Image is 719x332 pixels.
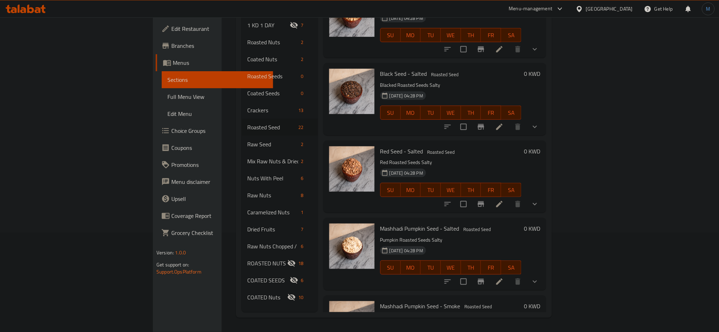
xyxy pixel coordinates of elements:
[242,238,318,255] div: Raw Nuts Chopped / Grounded6
[242,221,318,238] div: Dried Fruits7
[298,140,306,148] div: items
[531,277,539,286] svg: Show Choices
[441,28,461,42] button: WE
[586,5,633,13] div: [GEOGRAPHIC_DATA]
[531,45,539,54] svg: Show Choices
[495,123,504,131] a: Edit menu item
[501,260,521,275] button: SA
[296,107,306,114] span: 13
[247,191,298,199] span: Raw Nuts
[298,56,306,63] span: 2
[298,55,306,63] div: items
[156,20,273,37] a: Edit Restaurant
[439,196,456,213] button: sort-choices
[501,28,521,42] button: SA
[156,260,189,269] span: Get support on:
[298,38,306,46] div: items
[162,105,273,122] a: Edit Menu
[171,229,267,237] span: Grocery Checklist
[421,260,441,275] button: TU
[242,119,318,136] div: Roasted Seed22
[171,24,267,33] span: Edit Restaurant
[298,141,306,148] span: 2
[481,106,501,120] button: FR
[298,39,306,46] span: 2
[156,267,201,276] a: Support.OpsPlatform
[298,175,306,182] span: 6
[484,30,498,40] span: FR
[380,146,423,157] span: Red Seed - Salted
[247,208,298,216] div: Caramelized Nuts
[242,136,318,153] div: Raw Seed2
[167,75,267,84] span: Sections
[456,197,471,212] span: Select to update
[401,28,421,42] button: MO
[298,191,306,199] div: items
[298,22,306,29] span: 7
[296,293,306,302] div: items
[298,208,306,216] div: items
[383,30,398,40] span: SU
[329,224,375,269] img: Mashhadi Pumpkin Seed - Salted
[247,106,295,114] span: Crackers
[464,185,479,195] span: TH
[461,260,481,275] button: TH
[472,273,490,290] button: Branch-specific-item
[380,81,521,90] p: Blacked Roasted Seeds Salty
[387,170,426,176] span: [DATE] 04:28 PM
[298,174,306,182] div: items
[247,123,295,131] div: Roasted Seed
[247,293,287,302] div: COATED Nuts
[247,38,298,46] div: Roasted Nuts
[171,178,267,186] span: Menu disclaimer
[296,259,306,268] div: items
[242,68,318,85] div: Roasted Seeds0
[706,5,710,13] span: M
[526,118,543,135] button: show more
[456,274,471,289] span: Select to update
[247,276,290,285] div: COATED SEEDS
[461,225,494,233] span: Roasted Seed
[175,248,186,257] span: 1.0.0
[171,161,267,169] span: Promotions
[456,119,471,134] span: Select to update
[428,70,462,79] div: Roasted Seed
[242,272,318,289] div: COATED SEEDS6
[524,224,541,233] h6: 0 KWD
[401,183,421,197] button: MO
[444,263,458,273] span: WE
[383,108,398,118] span: SU
[298,21,306,29] div: items
[531,123,539,131] svg: Show Choices
[481,183,501,197] button: FR
[298,226,306,233] span: 7
[387,247,426,254] span: [DATE] 04:28 PM
[247,225,298,233] span: Dried Fruits
[524,69,541,79] h6: 0 KWD
[484,185,498,195] span: FR
[444,108,458,118] span: WE
[242,204,318,221] div: Caramelized Nuts1
[296,294,306,301] span: 10
[421,106,441,120] button: TU
[404,108,418,118] span: MO
[156,224,273,241] a: Grocery Checklist
[329,69,375,114] img: Black Seed - Salted
[380,158,521,167] p: Red Roasted Seeds Salty
[247,72,298,80] span: Roasted Seeds
[287,259,296,268] svg: Inactive section
[441,260,461,275] button: WE
[242,85,318,102] div: Coated Seeds0
[242,102,318,119] div: Crackers13
[481,28,501,42] button: FR
[156,139,273,156] a: Coupons
[242,34,318,51] div: Roasted Nuts2
[247,157,298,165] span: Mix Raw Nuts & Dried Fruits
[383,185,398,195] span: SU
[461,183,481,197] button: TH
[156,207,273,224] a: Coverage Report
[380,301,460,311] span: Mashhadi Pumpkin Seed - Smoke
